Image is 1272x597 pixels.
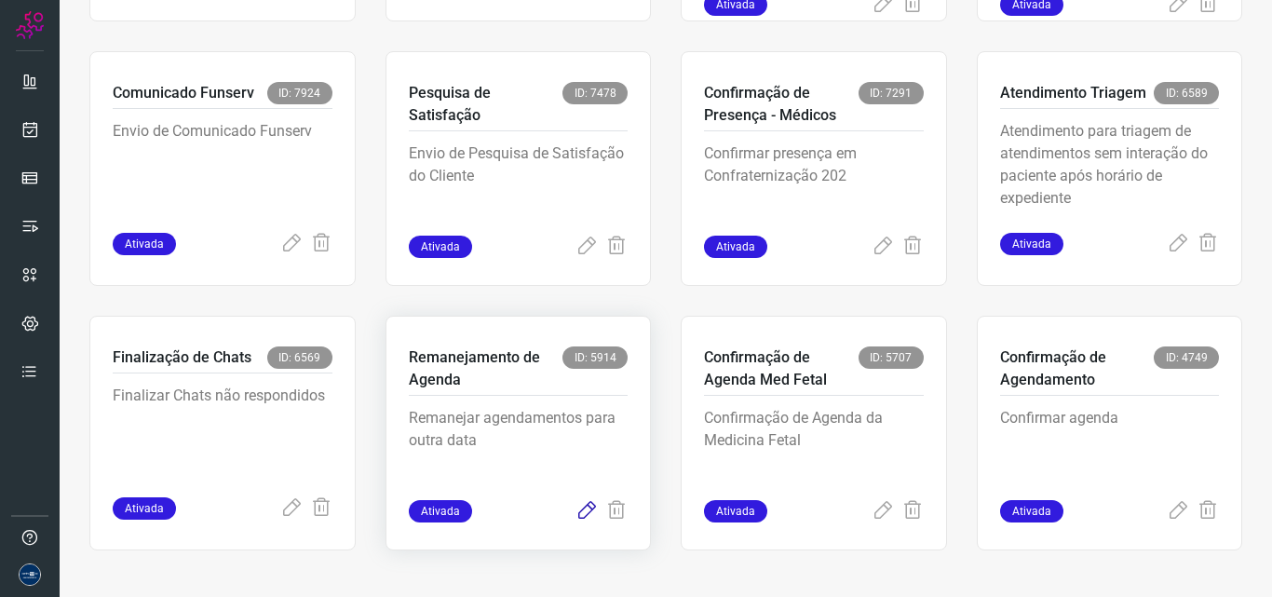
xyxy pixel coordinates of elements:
p: Envio de Pesquisa de Satisfação do Cliente [409,142,629,236]
span: Ativada [113,233,176,255]
p: Envio de Comunicado Funserv [113,120,332,213]
p: Atendimento para triagem de atendimentos sem interação do paciente após horário de expediente [1000,120,1220,213]
span: Ativada [1000,500,1063,522]
span: Ativada [409,500,472,522]
p: Confirmação de Presença - Médicos [704,82,859,127]
span: ID: 5914 [562,346,628,369]
span: ID: 7924 [267,82,332,104]
span: ID: 4749 [1154,346,1219,369]
span: ID: 7291 [859,82,924,104]
span: ID: 6589 [1154,82,1219,104]
p: Finalizar Chats não respondidos [113,385,332,478]
p: Comunicado Funserv [113,82,254,104]
p: Confirmação de Agenda Med Fetal [704,346,859,391]
p: Atendimento Triagem [1000,82,1146,104]
p: Finalização de Chats [113,346,251,369]
span: Ativada [409,236,472,258]
span: ID: 7478 [562,82,628,104]
img: d06bdf07e729e349525d8f0de7f5f473.png [19,563,41,586]
span: ID: 5707 [859,346,924,369]
span: Ativada [1000,233,1063,255]
span: Ativada [704,500,767,522]
p: Remanejar agendamentos para outra data [409,407,629,500]
p: Confirmar presença em Confraternização 202 [704,142,924,236]
span: ID: 6569 [267,346,332,369]
span: Ativada [704,236,767,258]
p: Remanejamento de Agenda [409,346,563,391]
p: Confirmação de Agenda da Medicina Fetal [704,407,924,500]
p: Confirmar agenda [1000,407,1220,500]
p: Confirmação de Agendamento [1000,346,1155,391]
p: Pesquisa de Satisfação [409,82,563,127]
img: Logo [16,11,44,39]
span: Ativada [113,497,176,520]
